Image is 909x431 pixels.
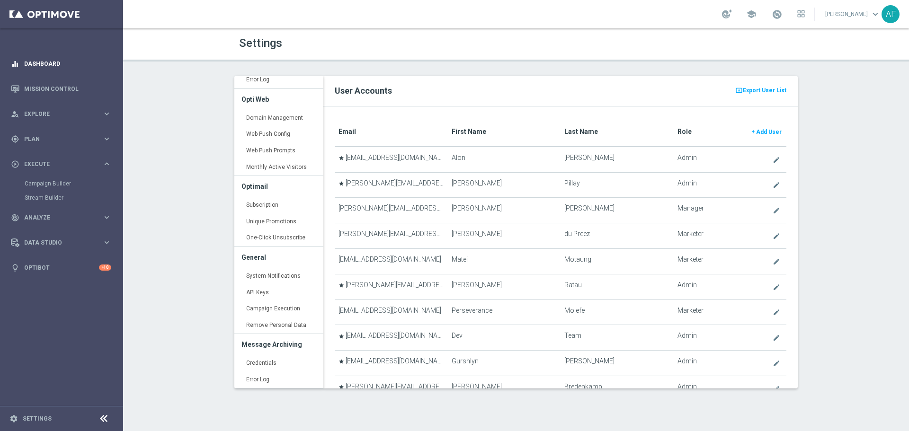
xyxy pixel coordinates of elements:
[25,194,98,202] a: Stream Builder
[561,198,673,223] td: [PERSON_NAME]
[448,223,561,249] td: [PERSON_NAME]
[10,264,112,272] button: lightbulb Optibot +10
[234,213,323,230] a: Unique Promotions
[773,308,780,316] i: create
[234,110,323,127] a: Domain Management
[241,247,316,268] h3: General
[335,325,447,351] td: [EMAIL_ADDRESS][DOMAIN_NAME]
[234,317,323,334] a: Remove Personal Data
[24,240,102,246] span: Data Studio
[677,128,692,135] translate: Role
[870,9,881,19] span: keyboard_arrow_down
[773,207,780,214] i: create
[10,135,112,143] button: gps_fixed Plan keyboard_arrow_right
[24,215,102,220] span: Analyze
[448,274,561,299] td: [PERSON_NAME]
[335,85,786,97] h2: User Accounts
[24,51,111,76] a: Dashboard
[234,126,323,143] a: Web Push Config
[102,238,111,247] i: keyboard_arrow_right
[10,160,112,168] button: play_circle_outline Execute keyboard_arrow_right
[11,213,19,222] i: track_changes
[24,136,102,142] span: Plan
[102,134,111,143] i: keyboard_arrow_right
[335,147,447,172] td: [EMAIL_ADDRESS][DOMAIN_NAME]
[11,160,19,168] i: play_circle_outline
[335,198,447,223] td: [PERSON_NAME][EMAIL_ADDRESS][DOMAIN_NAME]
[234,355,323,372] a: Credentials
[773,283,780,291] i: create
[561,351,673,376] td: [PERSON_NAME]
[561,325,673,351] td: Team
[335,351,447,376] td: [EMAIL_ADDRESS][DOMAIN_NAME]
[10,214,112,221] div: track_changes Analyze keyboard_arrow_right
[10,60,112,68] button: equalizer Dashboard
[677,204,704,212] span: Manager
[234,371,323,388] a: Error Log
[339,384,344,390] i: star
[339,334,344,339] i: star
[335,223,447,249] td: [PERSON_NAME][EMAIL_ADDRESS][DOMAIN_NAME]
[11,160,102,168] div: Execute
[677,281,697,289] span: Admin
[746,9,757,19] span: school
[677,307,704,315] span: Marketer
[751,129,755,135] span: +
[24,255,99,280] a: Optibot
[448,325,561,351] td: Dev
[448,376,561,401] td: [PERSON_NAME]
[10,239,112,246] button: Data Studio keyboard_arrow_right
[448,299,561,325] td: Perseverance
[773,232,780,240] i: create
[102,213,111,222] i: keyboard_arrow_right
[11,213,102,222] div: Analyze
[773,258,780,265] i: create
[773,334,780,342] i: create
[24,161,102,167] span: Execute
[735,86,743,95] i: present_to_all
[773,156,780,164] i: create
[99,264,111,271] div: +10
[339,359,344,364] i: star
[241,89,316,110] h3: Opti Web
[448,351,561,376] td: Gurshlyn
[677,255,704,264] span: Marketer
[102,109,111,118] i: keyboard_arrow_right
[102,159,111,168] i: keyboard_arrow_right
[773,360,780,367] i: create
[743,85,786,96] span: Export User List
[677,332,697,340] span: Admin
[241,176,316,197] h3: Optimail
[11,110,102,118] div: Explore
[677,154,697,162] span: Admin
[335,274,447,299] td: [PERSON_NAME][EMAIL_ADDRESS][DOMAIN_NAME]
[564,128,598,135] translate: Last Name
[677,383,697,391] span: Admin
[448,147,561,172] td: Alon
[677,357,697,365] span: Admin
[10,110,112,118] button: person_search Explore keyboard_arrow_right
[11,238,102,247] div: Data Studio
[241,334,316,355] h3: Message Archiving
[824,7,882,21] a: [PERSON_NAME]keyboard_arrow_down
[335,299,447,325] td: [EMAIL_ADDRESS][DOMAIN_NAME]
[234,197,323,214] a: Subscription
[448,198,561,223] td: [PERSON_NAME]
[234,284,323,301] a: API Keys
[339,128,356,135] translate: Email
[9,414,18,423] i: settings
[10,85,112,93] div: Mission Control
[677,230,704,238] span: Marketer
[448,248,561,274] td: Matei
[234,268,323,285] a: System Notifications
[25,180,98,187] a: Campaign Builder
[677,179,697,187] span: Admin
[339,282,344,288] i: star
[25,176,122,191] div: Campaign Builder
[561,172,673,198] td: Pillay
[234,71,323,88] a: Error Log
